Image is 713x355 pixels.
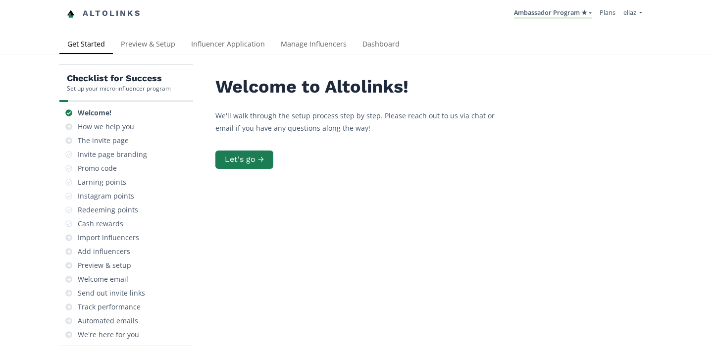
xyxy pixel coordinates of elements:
[59,35,113,55] a: Get Started
[78,247,130,256] div: Add influencers
[78,191,134,201] div: Instagram points
[67,84,171,93] div: Set up your micro-influencer program
[113,35,183,55] a: Preview & Setup
[78,330,139,340] div: We're here for you
[78,163,117,173] div: Promo code
[623,8,636,17] span: ellaz
[514,8,592,19] a: Ambassador Program ★
[78,233,139,243] div: Import influencers
[78,108,111,118] div: Welcome!
[78,219,123,229] div: Cash rewards
[355,35,407,55] a: Dashboard
[215,77,512,97] h2: Welcome to Altolinks!
[78,205,138,215] div: Redeeming points
[10,10,42,40] iframe: chat widget
[78,316,138,326] div: Automated emails
[67,10,75,18] img: favicon-32x32.png
[78,136,129,146] div: The invite page
[78,177,126,187] div: Earning points
[623,8,642,19] a: ellaz
[600,8,615,17] a: Plans
[78,150,147,159] div: Invite page branding
[78,288,145,298] div: Send out invite links
[67,72,171,84] h5: Checklist for Success
[215,151,273,169] button: Let's go →
[78,274,128,284] div: Welcome email
[273,35,355,55] a: Manage Influencers
[78,302,141,312] div: Track performance
[78,260,131,270] div: Preview & setup
[67,5,141,22] a: Altolinks
[215,109,512,134] p: We'll walk through the setup process step by step. Please reach out to us via chat or email if yo...
[183,35,273,55] a: Influencer Application
[78,122,134,132] div: How we help you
